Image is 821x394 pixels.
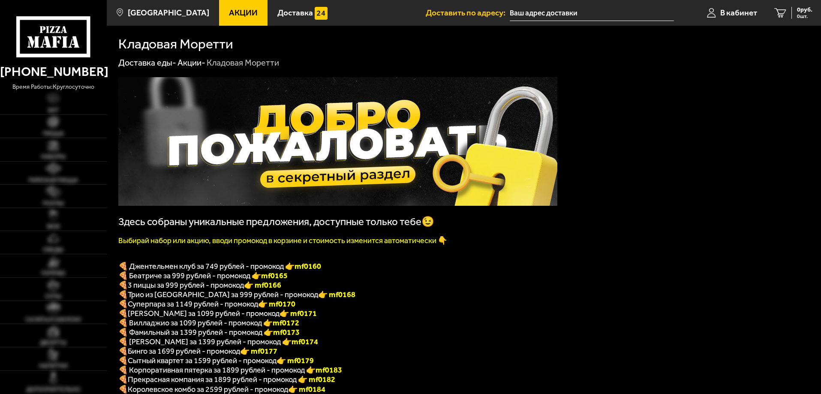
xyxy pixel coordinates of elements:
[277,356,314,365] b: 👉 mf0179
[510,5,674,21] input: Ваш адрес доставки
[118,37,233,51] h1: Кладовая Моретти
[118,262,321,271] span: 🍕 Джентельмен клуб за 749 рублей - промокод 👉
[40,340,66,346] span: Десерты
[315,7,328,20] img: 15daf4d41897b9f0e9f617042186c801.svg
[39,363,68,369] span: Напитки
[118,271,288,280] span: 🍕 Беатриче за 999 рублей - промокод 👉
[426,9,510,17] span: Доставить по адресу:
[43,247,63,253] span: Обеды
[720,9,757,17] span: В кабинет
[128,385,288,394] span: Королевское комбо за 2599 рублей - промокод
[29,177,78,183] span: Римская пицца
[295,262,321,271] b: mf0160
[118,309,128,318] b: 🍕
[118,365,342,375] span: 🍕 Корпоративная пятерка за 1899 рублей - промокод 👉
[41,154,66,160] span: Наборы
[128,299,258,309] span: Суперпара за 1149 рублей - промокод
[261,271,288,280] b: mf0165
[177,57,205,68] a: Акции-
[273,318,299,328] b: mf0172
[41,271,66,277] span: Горячее
[797,14,812,19] span: 0 шт.
[118,356,128,365] b: 🍕
[47,224,60,230] span: WOK
[244,280,281,290] font: 👉 mf0166
[118,375,128,384] font: 🍕
[128,375,298,384] span: Прекрасная компания за 1899 рублей - промокод
[288,385,325,394] font: 👉 mf0184
[128,290,318,299] span: Трио из [GEOGRAPHIC_DATA] за 999 рублей - промокод
[118,77,557,206] img: 1024x1024
[240,346,277,356] b: 👉 mf0177
[128,356,277,365] span: Сытный квартет за 1599 рублей - промокод
[48,108,59,114] span: Хит
[43,131,64,137] span: Пицца
[26,387,81,393] span: Дополнительно
[118,385,128,394] font: 🍕
[118,337,318,346] span: 🍕 [PERSON_NAME] за 1399 рублей - промокод 👉
[118,318,299,328] span: 🍕 Вилладжио за 1099 рублей - промокод 👉
[45,294,61,300] span: Супы
[118,346,128,356] b: 🍕
[118,299,128,309] font: 🍕
[229,9,258,17] span: Акции
[118,57,176,68] a: Доставка еды-
[118,280,128,290] font: 🍕
[43,201,64,207] span: Роллы
[280,309,317,318] b: 👉 mf0171
[797,7,812,13] span: 0 руб.
[118,236,447,245] font: Выбирай набор или акцию, вводи промокод в корзине и стоимость изменится автоматически 👇
[128,280,244,290] span: 3 пиццы за 999 рублей - промокод
[128,309,280,318] span: [PERSON_NAME] за 1099 рублей - промокод
[118,328,300,337] span: 🍕 Фамильный за 1399 рублей - промокод 👉
[128,346,240,356] span: Бинго за 1699 рублей - промокод
[298,375,335,384] font: 👉 mf0182
[277,9,313,17] span: Доставка
[25,317,81,323] span: Салаты и закуски
[292,337,318,346] b: mf0174
[128,9,209,17] span: [GEOGRAPHIC_DATA]
[207,57,279,69] div: Кладовая Моретти
[118,216,434,228] span: Здесь собраны уникальные предложения, доступные только тебе😉
[273,328,300,337] b: mf0173
[316,365,342,375] b: mf0183
[318,290,355,299] font: 👉 mf0168
[118,290,128,299] font: 🍕
[258,299,295,309] font: 👉 mf0170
